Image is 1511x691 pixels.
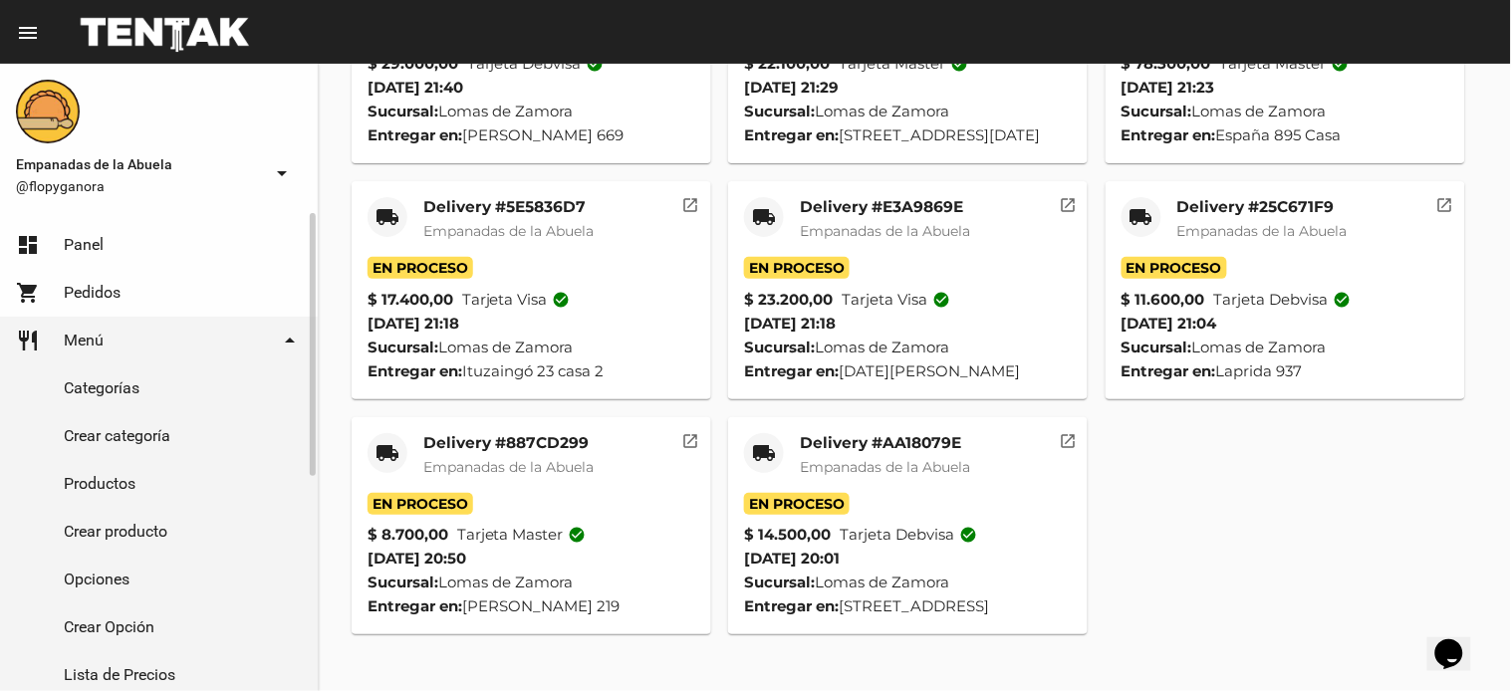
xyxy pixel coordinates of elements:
[587,55,605,73] mat-icon: check_circle
[368,314,459,333] span: [DATE] 21:18
[368,493,473,515] span: En Proceso
[1220,52,1350,76] span: Tarjeta master
[368,288,453,312] strong: $ 17.400,00
[16,329,40,352] mat-icon: restaurant
[423,458,594,476] span: Empanadas de la Abuela
[800,433,970,453] mat-card-title: Delivery #AA18079E
[1177,222,1348,240] span: Empanadas de la Abuela
[1122,125,1216,144] strong: Entregar en:
[1334,291,1352,309] mat-icon: check_circle
[682,193,700,211] mat-icon: open_in_new
[368,102,438,120] strong: Sucursal:
[1122,52,1211,76] strong: $ 78.300,00
[376,205,399,229] mat-icon: local_shipping
[278,329,302,352] mat-icon: arrow_drop_down
[840,523,977,547] span: Tarjeta debvisa
[1436,193,1454,211] mat-icon: open_in_new
[1332,55,1350,73] mat-icon: check_circle
[16,176,262,196] span: @flopyganora
[1122,102,1192,120] strong: Sucursal:
[744,78,839,97] span: [DATE] 21:29
[270,161,294,185] mat-icon: arrow_drop_down
[16,281,40,305] mat-icon: shopping_cart
[368,571,695,594] div: Lomas de Zamora
[368,523,448,547] strong: $ 8.700,00
[842,288,950,312] span: Tarjeta visa
[1122,314,1217,333] span: [DATE] 21:04
[368,596,462,615] strong: Entregar en:
[423,197,594,217] mat-card-title: Delivery #5E5836D7
[423,222,594,240] span: Empanadas de la Abuela
[744,594,1072,618] div: [STREET_ADDRESS]
[64,331,104,350] span: Menú
[368,78,463,97] span: [DATE] 21:40
[1059,429,1077,447] mat-icon: open_in_new
[368,100,695,123] div: Lomas de Zamora
[744,493,850,515] span: En Proceso
[1122,257,1227,279] span: En Proceso
[1122,100,1449,123] div: Lomas de Zamora
[368,359,695,383] div: Ituzaingó 23 casa 2
[368,125,462,144] strong: Entregar en:
[744,257,850,279] span: En Proceso
[950,55,968,73] mat-icon: check_circle
[744,336,1072,359] div: Lomas de Zamora
[553,291,571,309] mat-icon: check_circle
[744,549,840,568] span: [DATE] 20:01
[368,336,695,359] div: Lomas de Zamora
[839,52,968,76] span: Tarjeta master
[423,433,594,453] mat-card-title: Delivery #887CD299
[16,80,80,143] img: f0136945-ed32-4f7c-91e3-a375bc4bb2c5.png
[569,526,587,544] mat-icon: check_circle
[744,314,836,333] span: [DATE] 21:18
[368,123,695,147] div: [PERSON_NAME] 669
[1122,361,1216,380] strong: Entregar en:
[1214,288,1352,312] span: Tarjeta debvisa
[744,523,831,547] strong: $ 14.500,00
[368,361,462,380] strong: Entregar en:
[1177,197,1348,217] mat-card-title: Delivery #25C671F9
[467,52,605,76] span: Tarjeta debvisa
[744,359,1072,383] div: [DATE][PERSON_NAME]
[744,123,1072,147] div: [STREET_ADDRESS][DATE]
[800,458,970,476] span: Empanadas de la Abuela
[1122,78,1215,97] span: [DATE] 21:23
[64,283,121,303] span: Pedidos
[376,441,399,465] mat-icon: local_shipping
[1122,336,1449,359] div: Lomas de Zamora
[744,100,1072,123] div: Lomas de Zamora
[1122,288,1205,312] strong: $ 11.600,00
[16,233,40,257] mat-icon: dashboard
[457,523,587,547] span: Tarjeta master
[1130,205,1153,229] mat-icon: local_shipping
[1427,611,1491,671] iframe: chat widget
[682,429,700,447] mat-icon: open_in_new
[744,596,839,615] strong: Entregar en:
[64,235,104,255] span: Panel
[744,102,815,120] strong: Sucursal:
[744,571,1072,594] div: Lomas de Zamora
[752,441,776,465] mat-icon: local_shipping
[744,125,839,144] strong: Entregar en:
[462,288,571,312] span: Tarjeta visa
[16,21,40,45] mat-icon: menu
[744,361,839,380] strong: Entregar en:
[368,549,466,568] span: [DATE] 20:50
[368,594,695,618] div: [PERSON_NAME] 219
[744,338,815,356] strong: Sucursal:
[959,526,977,544] mat-icon: check_circle
[932,291,950,309] mat-icon: check_circle
[1122,338,1192,356] strong: Sucursal:
[744,573,815,591] strong: Sucursal:
[16,152,262,176] span: Empanadas de la Abuela
[752,205,776,229] mat-icon: local_shipping
[744,288,833,312] strong: $ 23.200,00
[744,52,830,76] strong: $ 22.100,00
[1122,359,1449,383] div: Laprida 937
[368,573,438,591] strong: Sucursal:
[368,338,438,356] strong: Sucursal:
[368,52,458,76] strong: $ 29.000,00
[1122,123,1449,147] div: España 895 Casa
[368,257,473,279] span: En Proceso
[800,197,970,217] mat-card-title: Delivery #E3A9869E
